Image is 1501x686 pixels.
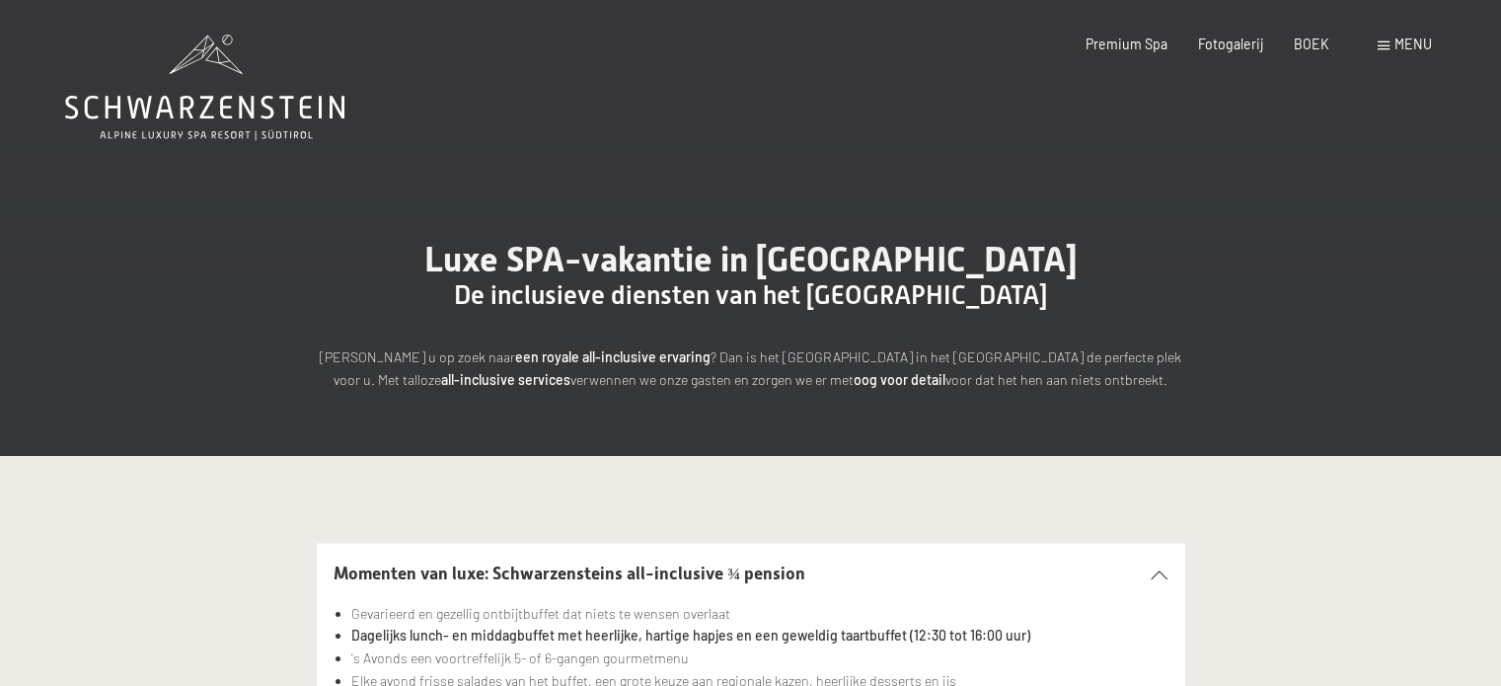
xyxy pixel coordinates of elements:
[1294,36,1329,52] a: BOEK
[334,564,805,583] font: Momenten van luxe: Schwarzensteins all-inclusive ¾ pension
[854,371,945,388] font: oog voor detail
[320,348,515,365] font: [PERSON_NAME] u op zoek naar
[351,649,689,666] font: 's Avonds een voortreffelijk 5- of 6-gangen gourmetmenu
[441,371,570,388] font: all-inclusive services
[1086,36,1167,52] a: Premium Spa
[570,371,854,388] font: verwennen we onze gasten en zorgen we er met
[1394,36,1432,52] font: menu
[454,280,1047,310] font: De inclusieve diensten van het [GEOGRAPHIC_DATA]
[1198,36,1263,52] a: Fotogalerij
[351,627,1030,644] font: Dagelijks lunch- en middagbuffet met heerlijke, hartige hapjes en een geweldig taartbuffet (12:30...
[945,371,1167,388] font: voor dat het hen aan niets ontbreekt.
[424,239,1078,279] font: Luxe SPA-vakantie in [GEOGRAPHIC_DATA]
[351,605,730,622] font: Gevarieerd en gezellig ontbijtbuffet dat niets te wensen overlaat
[334,348,1181,388] font: ? Dan is het [GEOGRAPHIC_DATA] in het [GEOGRAPHIC_DATA] de perfecte plek voor u. Met talloze
[515,348,711,365] font: een royale all-inclusive ervaring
